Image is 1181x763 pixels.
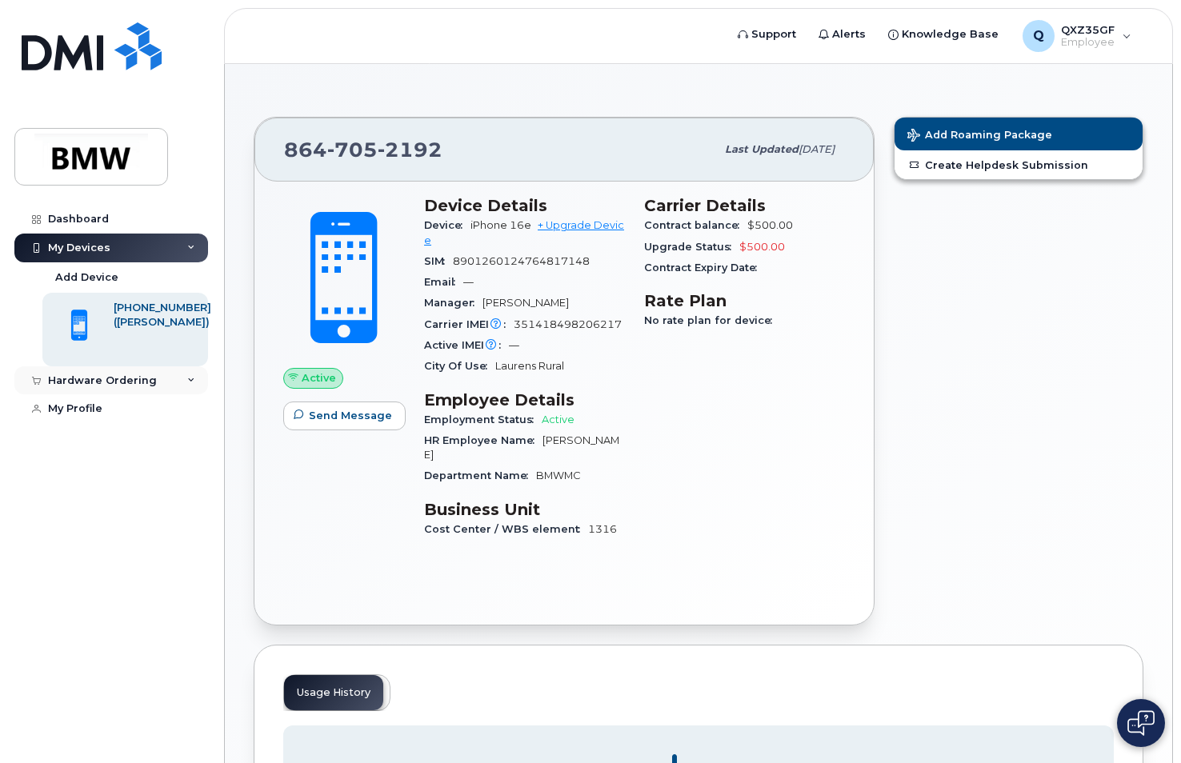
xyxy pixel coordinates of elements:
[514,318,622,330] span: 351418498206217
[327,138,378,162] span: 705
[424,276,463,288] span: Email
[644,219,747,231] span: Contract balance
[283,401,406,430] button: Send Message
[424,297,482,309] span: Manager
[799,143,835,155] span: [DATE]
[747,219,793,231] span: $500.00
[424,196,625,215] h3: Device Details
[495,360,564,372] span: Laurens Rural
[424,339,509,351] span: Active IMEI
[482,297,569,309] span: [PERSON_NAME]
[739,241,785,253] span: $500.00
[424,255,453,267] span: SIM
[644,196,845,215] h3: Carrier Details
[378,138,442,162] span: 2192
[424,318,514,330] span: Carrier IMEI
[895,118,1143,150] button: Add Roaming Package
[644,262,765,274] span: Contract Expiry Date
[424,413,542,425] span: Employment Status
[424,500,625,519] h3: Business Unit
[284,138,442,162] span: 864
[470,219,531,231] span: iPhone 16e
[644,241,739,253] span: Upgrade Status
[536,469,581,481] span: BMWMC
[309,408,392,423] span: Send Message
[463,276,474,288] span: —
[424,360,495,372] span: City Of Use
[644,314,780,326] span: No rate plan for device
[424,390,625,409] h3: Employee Details
[424,219,624,246] a: + Upgrade Device
[302,370,336,385] span: Active
[424,523,588,535] span: Cost Center / WBS element
[542,413,574,425] span: Active
[895,150,1143,179] a: Create Helpdesk Submission
[424,469,536,481] span: Department Name
[907,129,1052,144] span: Add Roaming Package
[1127,710,1155,736] img: Open chat
[725,143,799,155] span: Last updated
[588,523,617,535] span: 1316
[424,219,470,231] span: Device
[644,291,845,310] h3: Rate Plan
[453,255,590,267] span: 8901260124764817148
[509,339,519,351] span: —
[424,434,542,446] span: HR Employee Name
